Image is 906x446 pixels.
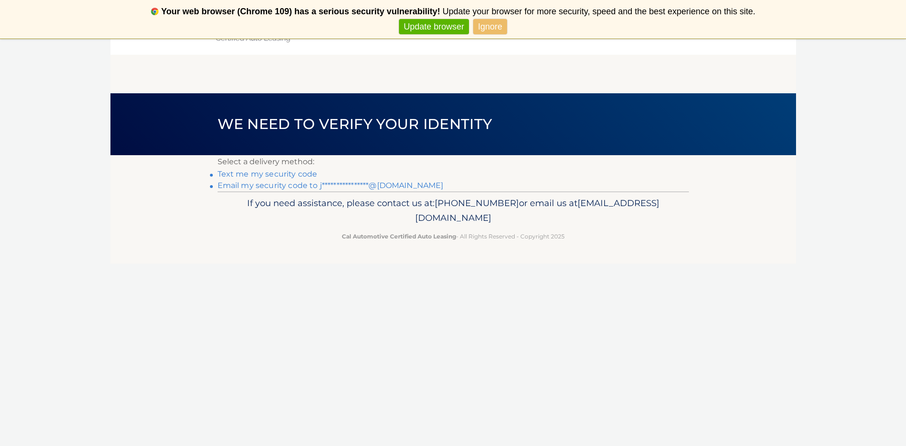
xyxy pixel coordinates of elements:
[224,196,683,226] p: If you need assistance, please contact us at: or email us at
[442,7,755,16] span: Update your browser for more security, speed and the best experience on this site.
[473,19,507,35] a: Ignore
[224,231,683,241] p: - All Rights Reserved - Copyright 2025
[342,233,456,240] strong: Cal Automotive Certified Auto Leasing
[435,198,519,208] span: [PHONE_NUMBER]
[218,115,492,133] span: We need to verify your identity
[399,19,469,35] a: Update browser
[161,7,440,16] b: Your web browser (Chrome 109) has a serious security vulnerability!
[218,155,689,168] p: Select a delivery method:
[218,169,318,178] a: Text me my security code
